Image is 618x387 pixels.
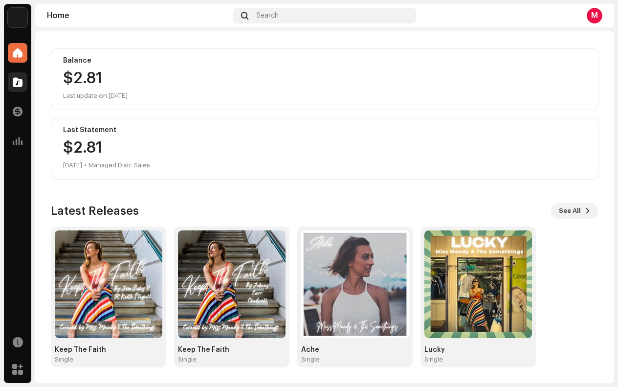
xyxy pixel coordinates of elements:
img: e5cb7b0b-a2ad-466a-afc5-ebacdb781d71 [301,230,409,338]
span: See All [559,201,581,221]
div: Home [47,12,229,20]
div: M [587,8,602,23]
img: 2e7f8d59-099f-4384-a352-ffb0d97c4ff2 [55,230,162,338]
img: 4d355f5d-9311-46a2-b30d-525bdb8252bf [8,8,27,27]
div: Keep The Faith [178,346,286,354]
div: [DATE] [63,159,82,171]
div: Single [424,356,443,364]
div: Ache [301,346,409,354]
div: Lucky [424,346,532,354]
div: Keep The Faith [55,346,162,354]
div: Single [301,356,320,364]
img: d12dd90c-c9c3-4d20-aff3-759ab8dfd12c [424,230,532,338]
button: See All [551,203,598,219]
div: Last Statement [63,126,586,134]
div: Single [178,356,197,364]
re-o-card-value: Balance [51,48,598,110]
div: • [84,159,87,171]
h3: Latest Releases [51,203,139,219]
div: Managed Distr. Sales [88,159,150,171]
span: Search [256,12,279,20]
div: Last update on [DATE] [63,90,586,102]
img: cbdc414a-6a35-47b6-9af9-fa2bb0b1bc5c [178,230,286,338]
div: Single [55,356,73,364]
div: Balance [63,57,586,65]
re-o-card-value: Last Statement [51,118,598,180]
